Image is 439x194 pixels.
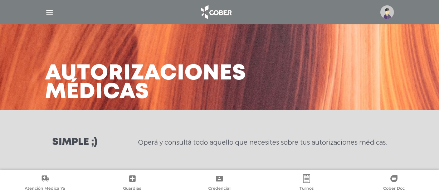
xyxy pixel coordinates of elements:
span: Turnos [299,186,314,192]
a: Atención Médica Ya [1,174,89,193]
span: Atención Médica Ya [25,186,65,192]
a: Guardias [89,174,176,193]
a: Cober Doc [350,174,438,193]
span: Guardias [123,186,141,192]
span: Cober Doc [383,186,405,192]
h3: Simple ;) [52,137,97,147]
a: Credencial [176,174,263,193]
img: logo_cober_home-white.png [197,4,235,21]
img: profile-placeholder.svg [380,5,394,19]
p: Operá y consultá todo aquello que necesites sobre tus autorizaciones médicas. [138,138,387,147]
span: Credencial [208,186,230,192]
a: Turnos [263,174,350,193]
h3: Autorizaciones médicas [45,64,246,102]
img: Cober_menu-lines-white.svg [45,8,54,17]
